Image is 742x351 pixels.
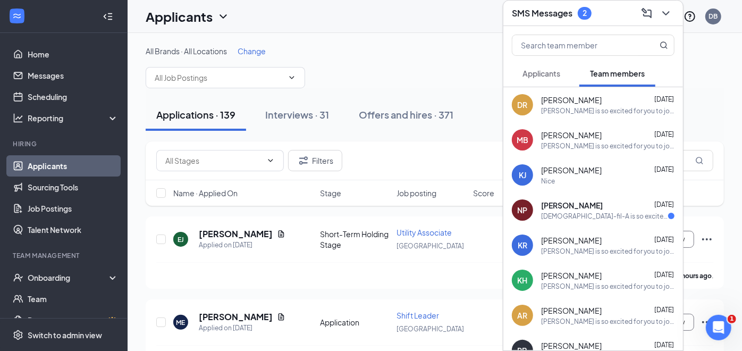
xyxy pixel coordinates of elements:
[519,170,526,180] div: KJ
[541,212,668,221] div: [DEMOGRAPHIC_DATA]-fil-A is so excited for you to join our team! Do you know anyone else who migh...
[654,341,674,349] span: [DATE]
[28,288,119,310] a: Team
[541,340,602,351] span: [PERSON_NAME]
[654,95,674,103] span: [DATE]
[288,150,342,171] button: Filter Filters
[266,156,275,165] svg: ChevronDown
[706,315,731,340] iframe: Intercom live chat
[277,313,285,321] svg: Document
[199,311,273,323] h5: [PERSON_NAME]
[518,310,528,321] div: AR
[695,156,704,165] svg: MagnifyingGlass
[320,229,390,250] div: Short-Term Holding Stage
[397,325,464,333] span: [GEOGRAPHIC_DATA]
[13,330,23,340] svg: Settings
[541,200,603,211] span: [PERSON_NAME]
[541,317,674,326] div: [PERSON_NAME] is so excited for you to join our team! Do you know anyone else who might be intere...
[654,200,674,208] span: [DATE]
[657,5,674,22] button: ChevronDown
[238,46,266,56] span: Change
[397,188,436,198] span: Job posting
[684,10,696,23] svg: QuestionInfo
[583,9,587,18] div: 2
[654,306,674,314] span: [DATE]
[541,270,602,281] span: [PERSON_NAME]
[165,155,262,166] input: All Stages
[28,198,119,219] a: Job Postings
[518,240,527,250] div: KR
[28,113,119,123] div: Reporting
[28,272,109,283] div: Onboarding
[541,282,674,291] div: [PERSON_NAME] is so excited for you to join our team! Do you know anyone else who might be intere...
[28,155,119,177] a: Applicants
[541,130,602,140] span: [PERSON_NAME]
[728,315,736,323] span: 1
[199,228,273,240] h5: [PERSON_NAME]
[673,272,712,280] b: 15 hours ago
[473,188,494,198] span: Score
[518,275,528,286] div: KH
[640,7,653,20] svg: ComposeMessage
[541,106,674,115] div: [PERSON_NAME] is so excited for you to join our team! Do you know anyone else who might be intere...
[701,316,713,329] svg: Ellipses
[28,177,119,198] a: Sourcing Tools
[397,242,464,250] span: [GEOGRAPHIC_DATA]
[541,95,602,105] span: [PERSON_NAME]
[518,205,528,215] div: NP
[13,272,23,283] svg: UserCheck
[541,165,602,175] span: [PERSON_NAME]
[541,141,674,151] div: [PERSON_NAME] is so excited for you to join our team! Do you know anyone else who might be intere...
[28,330,102,340] div: Switch to admin view
[541,247,674,256] div: [PERSON_NAME] is so excited for you to join our team! Do you know anyone else who might be intere...
[28,44,119,65] a: Home
[512,35,638,55] input: Search team member
[13,139,116,148] div: Hiring
[156,108,235,121] div: Applications · 139
[654,165,674,173] span: [DATE]
[320,317,390,328] div: Application
[277,230,285,238] svg: Document
[517,135,528,145] div: MB
[173,188,238,198] span: Name · Applied On
[146,46,227,56] span: All Brands · All Locations
[397,311,439,320] span: Shift Leader
[541,235,602,246] span: [PERSON_NAME]
[654,130,674,138] span: [DATE]
[217,10,230,23] svg: ChevronDown
[28,310,119,331] a: DocumentsCrown
[13,251,116,260] div: Team Management
[541,305,602,316] span: [PERSON_NAME]
[638,5,655,22] button: ComposeMessage
[176,318,186,327] div: ME
[709,12,718,21] div: DB
[654,271,674,279] span: [DATE]
[541,177,555,186] div: Nice
[265,108,329,121] div: Interviews · 31
[28,219,119,240] a: Talent Network
[297,154,310,167] svg: Filter
[28,86,119,107] a: Scheduling
[320,188,341,198] span: Stage
[13,113,23,123] svg: Analysis
[512,7,572,19] h3: SMS Messages
[103,11,113,22] svg: Collapse
[12,11,22,21] svg: WorkstreamLogo
[701,233,713,246] svg: Ellipses
[288,73,296,82] svg: ChevronDown
[155,72,283,83] input: All Job Postings
[146,7,213,26] h1: Applicants
[654,236,674,244] span: [DATE]
[359,108,453,121] div: Offers and hires · 371
[660,41,668,49] svg: MagnifyingGlass
[199,240,285,250] div: Applied on [DATE]
[518,99,528,110] div: DR
[522,69,560,78] span: Applicants
[28,65,119,86] a: Messages
[660,7,672,20] svg: ChevronDown
[178,235,184,244] div: EJ
[397,228,452,237] span: Utility Associate
[199,323,285,333] div: Applied on [DATE]
[590,69,645,78] span: Team members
